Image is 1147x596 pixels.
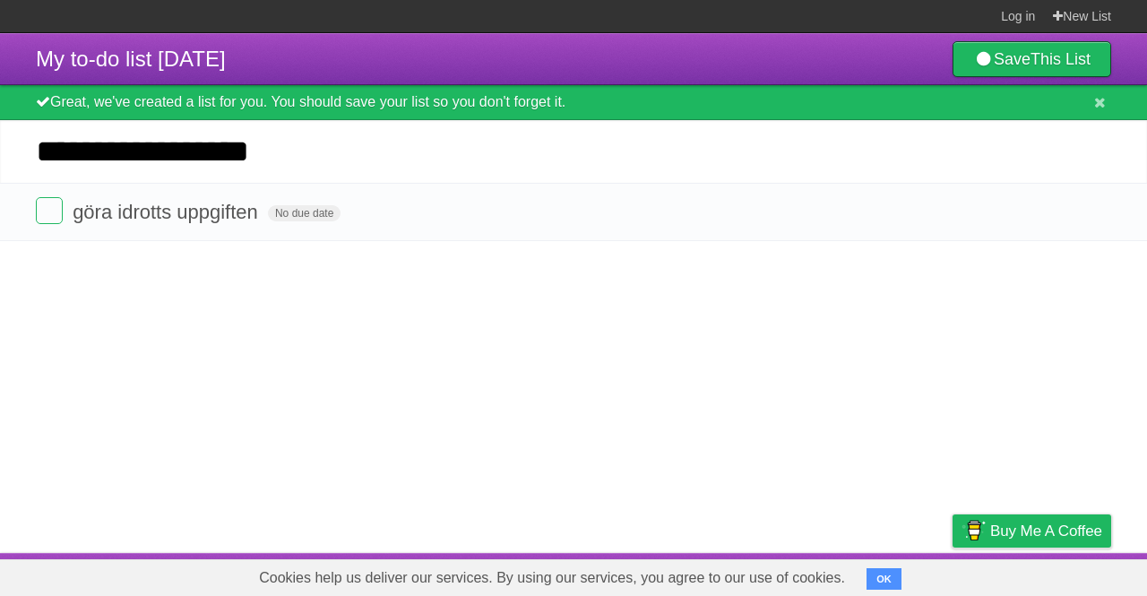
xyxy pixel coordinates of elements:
a: Developers [773,557,846,592]
span: göra idrotts uppgiften [73,201,263,223]
span: Buy me a coffee [990,515,1102,547]
a: Terms [868,557,908,592]
a: Privacy [929,557,976,592]
b: This List [1031,50,1091,68]
span: My to-do list [DATE] [36,47,226,71]
span: No due date [268,205,341,221]
button: OK [867,568,901,590]
span: Cookies help us deliver our services. By using our services, you agree to our use of cookies. [241,560,863,596]
label: Done [36,197,63,224]
img: Buy me a coffee [962,515,986,546]
a: Suggest a feature [998,557,1111,592]
a: Buy me a coffee [953,514,1111,548]
a: About [714,557,752,592]
a: SaveThis List [953,41,1111,77]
